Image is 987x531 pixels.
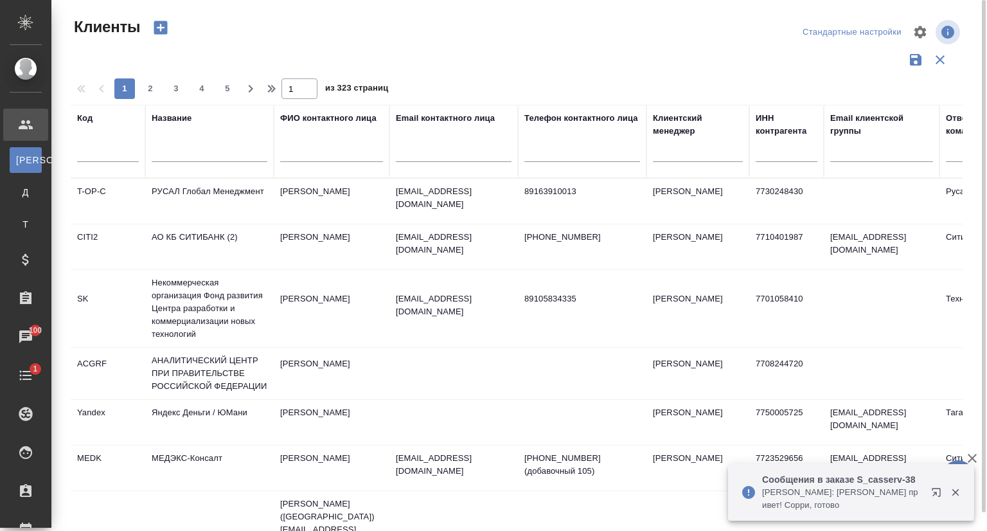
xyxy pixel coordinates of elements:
td: [EMAIL_ADDRESS][DOMAIN_NAME] [824,224,939,269]
span: [PERSON_NAME] [16,154,35,166]
td: [PERSON_NAME] [646,351,749,396]
span: 2 [140,82,161,95]
span: Посмотреть информацию [936,20,963,44]
div: Название [152,112,191,125]
p: [EMAIL_ADDRESS][DOMAIN_NAME] [396,185,511,211]
a: [PERSON_NAME] [10,147,42,173]
button: 5 [217,78,238,99]
span: Настроить таблицу [905,17,936,48]
p: Сообщения в заказе S_casserv-38 [762,473,923,486]
p: 89163910013 [524,185,640,198]
td: [PERSON_NAME] [646,286,749,331]
td: [EMAIL_ADDRESS][DOMAIN_NAME] [824,400,939,445]
button: Открыть в новой вкладке [923,480,954,510]
td: [PERSON_NAME] [646,446,749,491]
td: [PERSON_NAME] [274,400,389,445]
div: Email контактного лица [396,112,495,125]
p: [EMAIL_ADDRESS][DOMAIN_NAME] [396,452,511,478]
td: АО КБ СИТИБАНК (2) [145,224,274,269]
div: Клиентский менеджер [653,112,743,138]
td: Яндекс Деньги / ЮМани [145,400,274,445]
span: 100 [21,324,50,337]
td: [PERSON_NAME] [274,446,389,491]
p: [PERSON_NAME]: [PERSON_NAME] привет! Сорри, готово [762,486,923,512]
button: 4 [191,78,212,99]
div: Телефон контактного лица [524,112,638,125]
p: [EMAIL_ADDRESS][DOMAIN_NAME] [396,292,511,318]
td: 7723529656 [749,446,824,491]
td: 7710401987 [749,224,824,269]
td: АНАЛИТИЧЕСКИЙ ЦЕНТР ПРИ ПРАВИТЕЛЬСТВЕ РОССИЙСКОЙ ФЕДЕРАЦИИ [145,348,274,399]
td: MEDK [71,446,145,491]
td: [PERSON_NAME] [274,351,389,396]
span: 1 [25,363,45,375]
span: Д [16,186,35,199]
span: 4 [191,82,212,95]
p: [PHONE_NUMBER] (добавочный 105) [524,452,640,478]
td: РУСАЛ Глобал Менеджмент [145,179,274,224]
div: split button [799,22,905,42]
div: Код [77,112,93,125]
button: 2 [140,78,161,99]
span: из 323 страниц [325,80,388,99]
span: 5 [217,82,238,95]
a: Д [10,179,42,205]
td: SK [71,286,145,331]
p: [PHONE_NUMBER] [524,231,640,244]
button: Закрыть [942,487,968,498]
button: 🙏 [942,460,974,492]
td: ACGRF [71,351,145,396]
button: Сохранить фильтры [903,48,928,72]
td: [PERSON_NAME] [646,400,749,445]
td: 7708244720 [749,351,824,396]
a: 100 [3,321,48,353]
a: Т [10,212,42,237]
span: Клиенты [71,17,140,37]
div: Email клиентской группы [830,112,933,138]
button: 3 [166,78,186,99]
td: 7750005725 [749,400,824,445]
td: [PERSON_NAME] [646,224,749,269]
a: 1 [3,359,48,392]
td: МЕДЭКС-Консалт [145,446,274,491]
span: Т [16,218,35,231]
td: 7730248430 [749,179,824,224]
td: [PERSON_NAME] [274,286,389,331]
button: Сбросить фильтры [928,48,952,72]
p: 89105834335 [524,292,640,305]
p: [EMAIL_ADDRESS][DOMAIN_NAME] [396,231,511,256]
td: Yandex [71,400,145,445]
td: [EMAIL_ADDRESS][DOMAIN_NAME] [824,446,939,491]
span: 3 [166,82,186,95]
td: [PERSON_NAME] [274,224,389,269]
td: Некоммерческая организация Фонд развития Центра разработки и коммерциализации новых технологий [145,270,274,347]
div: ИНН контрагента [756,112,817,138]
td: 7701058410 [749,286,824,331]
td: CITI2 [71,224,145,269]
button: Создать [145,17,176,39]
td: [PERSON_NAME] [274,179,389,224]
div: ФИО контактного лица [280,112,377,125]
td: [PERSON_NAME] [646,179,749,224]
td: T-OP-C [71,179,145,224]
